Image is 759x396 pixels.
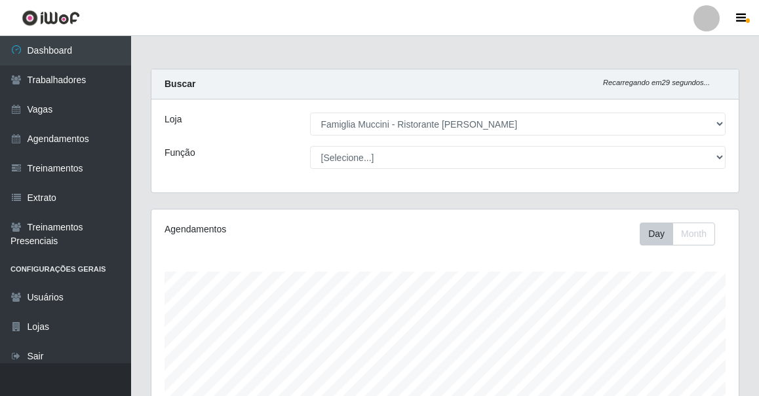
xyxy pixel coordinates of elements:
div: First group [640,223,715,245]
label: Loja [165,113,182,126]
strong: Buscar [165,79,195,89]
button: Day [640,223,673,245]
img: CoreUI Logo [22,10,80,26]
i: Recarregando em 29 segundos... [603,79,710,86]
div: Toolbar with button groups [640,223,726,245]
button: Month [672,223,715,245]
label: Função [165,146,195,160]
div: Agendamentos [165,223,387,236]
